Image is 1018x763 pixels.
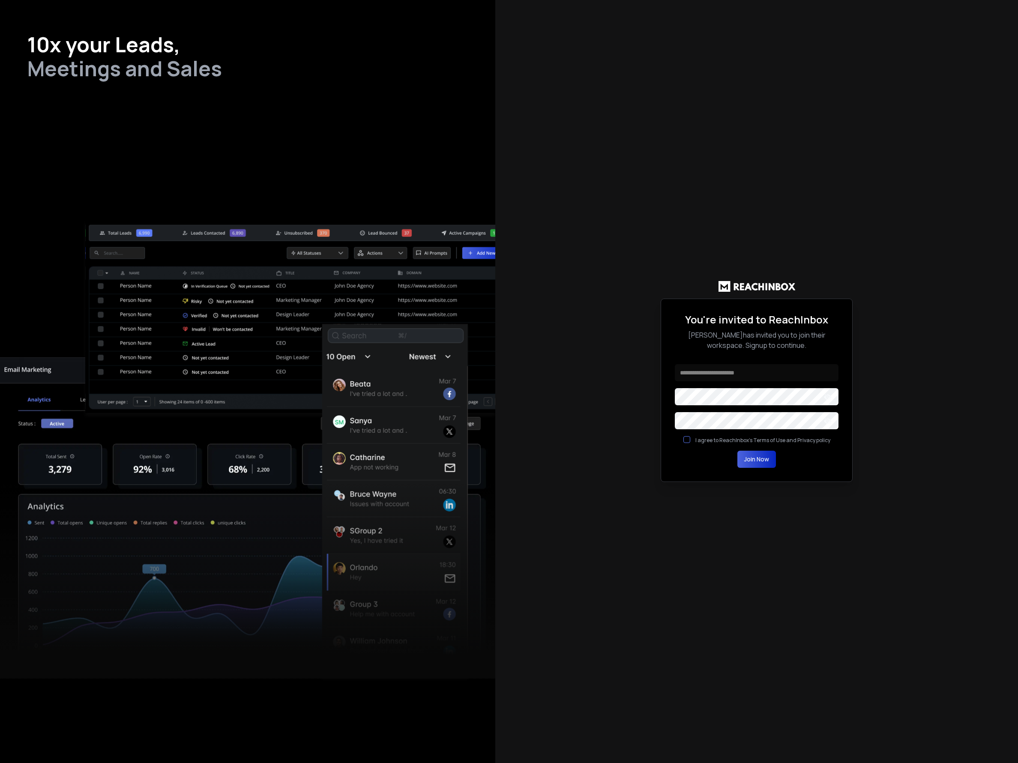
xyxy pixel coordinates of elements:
label: I agree to ReachInbox's Terms of Use and Privacy policy [695,437,830,444]
button: Join Now [737,451,776,468]
p: [PERSON_NAME] has invited you to join their workspace. Signup to continue. [675,330,838,350]
h2: You're invited to ReachInbox [675,313,838,326]
h2: Meetings and Sales [27,58,468,79]
h1: 10x your Leads, [27,34,468,55]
